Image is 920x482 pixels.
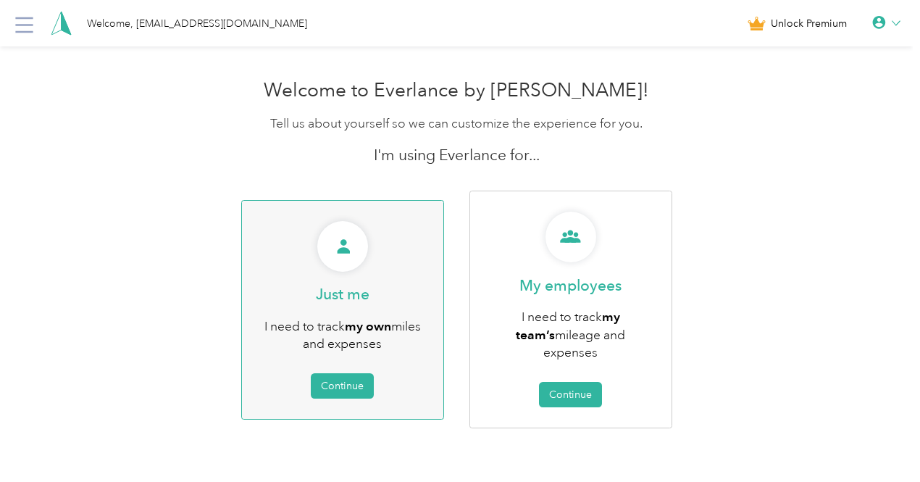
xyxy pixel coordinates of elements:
p: I'm using Everlance for... [228,145,685,165]
h1: Welcome to Everlance by [PERSON_NAME]! [228,79,685,102]
p: Just me [316,284,369,304]
p: Tell us about yourself so we can customize the experience for you. [228,115,685,133]
b: my own [345,318,391,333]
span: Unlock Premium [771,16,847,31]
p: My employees [519,275,622,296]
span: I need to track mileage and expenses [516,309,625,360]
button: Continue [311,373,374,399]
button: Continue [539,382,602,407]
span: I need to track miles and expenses [264,318,421,352]
iframe: Everlance-gr Chat Button Frame [839,401,920,482]
div: Welcome, [EMAIL_ADDRESS][DOMAIN_NAME] [87,16,307,31]
b: my team’s [516,309,620,342]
